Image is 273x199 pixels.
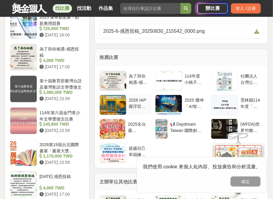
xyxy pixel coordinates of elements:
a: 辦比賽 [198,3,228,14]
div: [DATE] 17:00 [39,191,82,197]
div: 2025全台最「廢」！！廢材機器人大賽 [128,121,149,133]
a: 2025 燦坤「AI智繪大賞」徵稿活動 [155,95,207,115]
img: d2146d9a-e6f6-4337-9592-8cefde37ba6b.png [214,144,262,184]
a: 雲林縣114年度「暑期因材網e度寫作比賽」 [211,95,263,115]
div: [DATE] 17:00 [39,64,82,70]
input: 全球自行車設計比賽 [120,3,180,14]
div: 720,000 TWD [39,26,82,32]
div: 登入 / 註冊 [231,3,261,14]
a: 找比賽 [53,4,72,13]
span: 2025-6-感恩投稿_20250830_215542_0000.png [103,28,252,35]
a: 2025全台最「廢」！！廢材機器人大賽 [99,119,152,139]
div: 雲林縣114年度「暑期因材網e度寫作比賽」 [240,97,261,109]
div: 2026 IAP羅浮宮國際藝術展徵件 [129,97,149,109]
a: (WFDA)世界前瞻設計獎 [211,119,263,139]
div: [DATE] 23:59 [39,127,82,134]
a: 第十屆教育部臺灣台語及臺灣客語文學獎徵文 1,080,000 TWD [DATE] 23:59 [10,75,84,103]
div: 超越自己 幸福繪愛 Love to Draw 學習障礙者聯合畫展 [129,145,149,157]
div: 為了與你相遇-感恩投稿 [39,46,82,57]
div: [DATE] 23:59 [39,96,82,102]
div: [DATE] 16:00 [39,32,82,38]
div: 📢 Daydream Taiwan 國際創作[PERSON_NAME]天做出人生的第一款遊戲吧！ [170,121,205,133]
div: 1,080,000 TWD [39,89,82,96]
div: 2025 燦坤「AI智繪大賞」徵稿活動 [185,97,205,109]
div: (WFDA)世界前瞻設計獎 [240,121,261,133]
a: 作品集 [96,4,115,13]
div: 社團法人台灣公安學會舉辦第二屆【好人不寂寞】論文競賽 [240,73,261,84]
div: 為了與你相遇-感恩投稿 [129,73,149,84]
div: [DATE] 感恩投稿 [39,173,82,185]
div: 主辦單位其他比賽 [95,173,268,190]
a: 為了與你相遇-感恩投稿 [99,71,152,91]
a: 114年度 小桃子樂園網路徵文競賽 [155,71,207,91]
a: 📢 Daydream Taiwan 國際創作[PERSON_NAME]天做出人生的第一款遊戲吧！ [155,119,207,139]
div: 第十屆教育部臺灣台語及臺灣客語文學獎徵文 [39,78,82,89]
div: 4,000 TWD [39,57,82,64]
a: 社團法人台灣公安學會舉辦第二屆【好人不寂寞】論文競賽 [211,71,263,91]
div: [DATE] 23:59 [39,159,82,166]
a: 2025 康寧創星家 - 創新應用競賽 720,000 TWD [DATE] 16:00 [10,12,84,39]
div: 推薦比賽 [95,49,268,66]
a: 超越自己 幸福繪愛 Love to Draw 學習障礙者聯合畫展 [99,143,152,163]
div: 2026第19屆台北國際書展「書展大獎」 [39,142,82,153]
button: 確定 [231,176,261,187]
div: 4,000 TWD [39,185,82,191]
a: 2026第19屆台北國際書展「書展大獎」 1,170,000 TWD [DATE] 23:59 [10,139,84,166]
a: 114年第六屆金門青少年文學獎徵文比賽 145,800 TWD [DATE] 23:59 [10,107,84,134]
a: 2026 IAP羅浮宮國際藝術展徵件 [99,95,152,115]
a: [DATE] 感恩投稿 4,000 TWD [DATE] 17:00 [10,171,84,198]
a: 為了與你相遇-感恩投稿 4,000 TWD [DATE] 17:00 [10,44,84,71]
div: 2025 康寧創星家 - 創新應用競賽 [39,14,82,26]
div: 114年第六屆金門青少年文學獎徵文比賽 [39,110,82,121]
div: 145,800 TWD [39,121,82,127]
div: 1,170,000 TWD [39,153,82,159]
span: 我們使用 cookie 來個人化內容、投放廣告和分析流量。 [143,164,261,169]
a: 2025-6-感恩投稿_20250830_215542_0000.png [99,24,263,39]
div: 114年度 小桃子樂園網路徵文競賽 [185,73,205,84]
a: 找活動 [74,4,94,13]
